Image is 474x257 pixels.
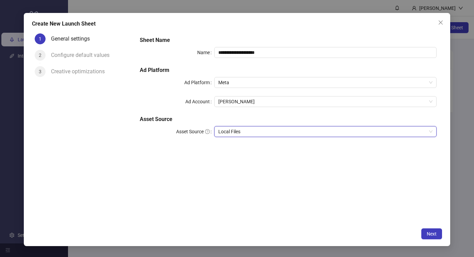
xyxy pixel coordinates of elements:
label: Ad Account [185,96,214,107]
span: Ngọc Bảo [218,96,433,107]
span: question-circle [205,129,210,134]
div: Configure default values [51,50,115,61]
span: close [438,20,443,25]
span: Meta [218,77,433,88]
span: 3 [39,69,41,74]
h5: Sheet Name [140,36,437,44]
span: Local Files [218,126,433,137]
button: Close [435,17,446,28]
span: 2 [39,52,41,58]
label: Ad Platform [184,77,214,88]
h5: Asset Source [140,115,437,123]
button: Next [421,228,442,239]
div: Creative optimizations [51,66,110,77]
span: Next [427,231,437,237]
h5: Ad Platform [140,66,437,74]
span: 1 [39,36,41,42]
label: Asset Source [176,126,214,137]
div: Create New Launch Sheet [32,20,442,28]
div: General settings [51,33,95,44]
label: Name [197,47,214,58]
input: Name [214,47,437,58]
